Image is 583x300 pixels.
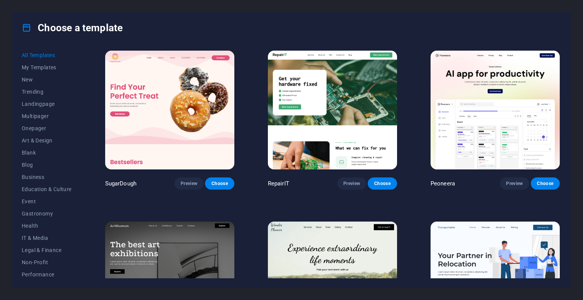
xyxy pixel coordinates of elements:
button: Business [22,171,72,183]
button: Education & Culture [22,183,72,195]
button: Art & Design [22,134,72,147]
button: Legal & Finance [22,244,72,256]
span: Trending [22,89,72,95]
span: Legal & Finance [22,247,72,253]
button: IT & Media [22,232,72,244]
img: Peoneera [431,51,560,169]
button: All Templates [22,49,72,61]
button: Preview [500,177,529,190]
span: Gastronomy [22,211,72,217]
span: Multipager [22,113,72,119]
span: Choose [211,180,228,187]
button: Choose [368,177,397,190]
p: Peoneera [431,180,455,187]
span: Business [22,174,72,180]
button: Preview [175,177,203,190]
span: IT & Media [22,235,72,241]
button: Preview [337,177,366,190]
span: Preview [181,180,197,187]
span: Onepager [22,125,72,131]
span: New [22,77,72,83]
span: All Templates [22,52,72,58]
h4: Choose a template [22,22,123,34]
span: Health [22,223,72,229]
span: Education & Culture [22,186,72,192]
p: RepairIT [268,180,289,187]
button: Non-Profit [22,256,72,268]
button: My Templates [22,61,72,73]
button: Trending [22,86,72,98]
span: Choose [537,180,554,187]
img: SugarDough [105,51,234,169]
button: Blog [22,159,72,171]
button: Event [22,195,72,207]
button: Multipager [22,110,72,122]
button: Onepager [22,122,72,134]
button: Landingpage [22,98,72,110]
button: Performance [22,268,72,281]
span: Choose [374,180,391,187]
img: RepairIT [268,51,397,169]
button: Health [22,220,72,232]
span: Blank [22,150,72,156]
span: Preview [506,180,523,187]
button: Blank [22,147,72,159]
span: Preview [343,180,360,187]
p: SugarDough [105,180,136,187]
span: Art & Design [22,137,72,144]
button: Choose [205,177,234,190]
span: Performance [22,271,72,278]
button: Choose [531,177,560,190]
button: Gastronomy [22,207,72,220]
span: Landingpage [22,101,72,107]
span: Blog [22,162,72,168]
span: Event [22,198,72,204]
span: My Templates [22,64,72,70]
span: Non-Profit [22,259,72,265]
button: New [22,73,72,86]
